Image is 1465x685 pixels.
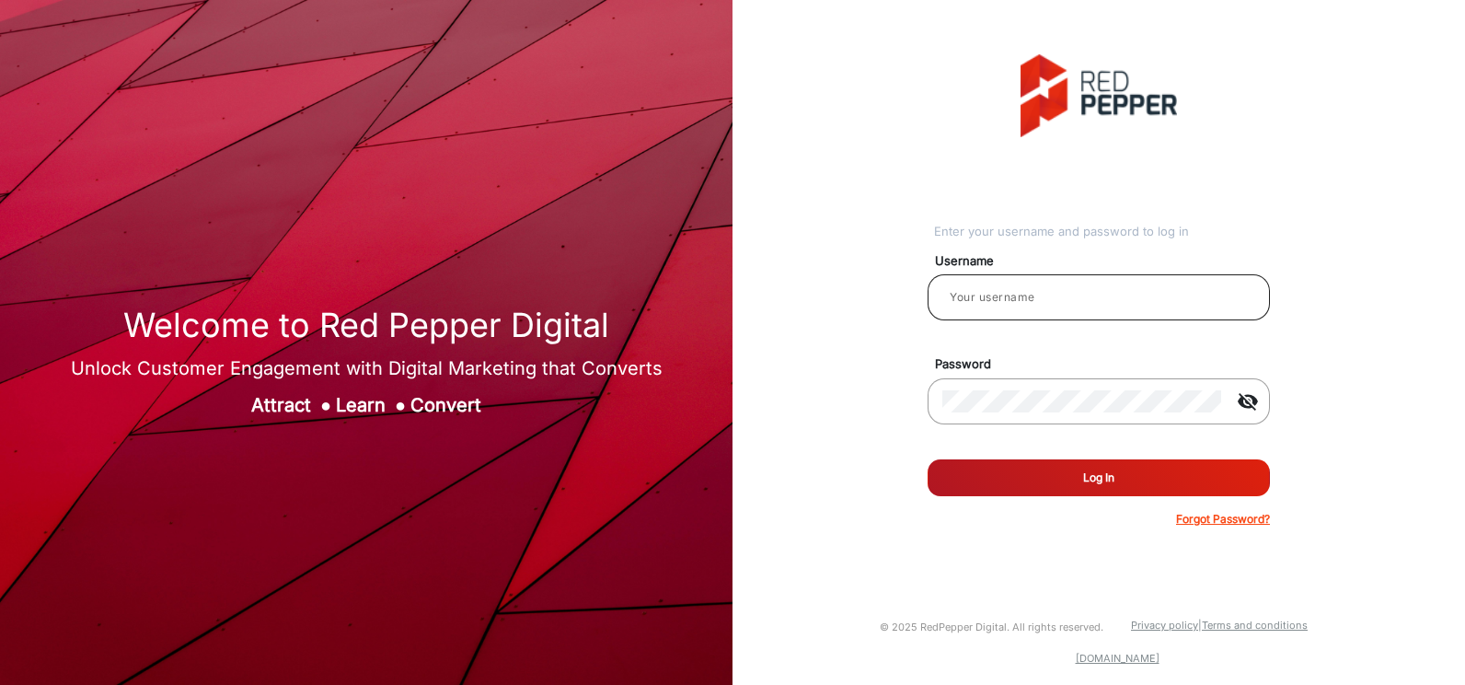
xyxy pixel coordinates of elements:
mat-label: Password [921,355,1291,374]
a: Privacy policy [1131,619,1198,632]
h1: Welcome to Red Pepper Digital [71,306,663,345]
span: ● [320,394,331,416]
button: Log In [928,459,1270,496]
span: ● [395,394,406,416]
a: Terms and conditions [1202,619,1308,632]
div: Enter your username and password to log in [934,223,1270,241]
input: Your username [942,286,1255,308]
mat-icon: visibility_off [1226,390,1270,412]
div: Attract Learn Convert [71,391,663,419]
a: | [1198,619,1202,632]
a: [DOMAIN_NAME] [1076,652,1159,665]
mat-label: Username [921,252,1291,271]
small: © 2025 RedPepper Digital. All rights reserved. [880,621,1103,633]
img: vmg-logo [1021,54,1177,137]
p: Forgot Password? [1176,511,1270,528]
div: Unlock Customer Engagement with Digital Marketing that Converts [71,354,663,382]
